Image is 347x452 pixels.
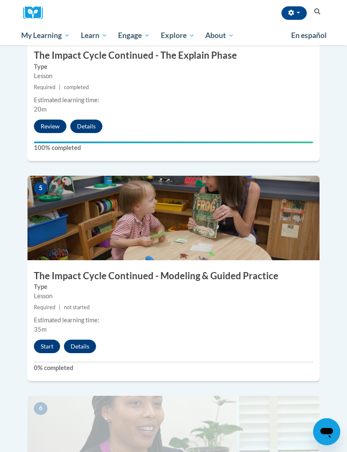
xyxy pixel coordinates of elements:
span: Learn [81,30,107,41]
div: Estimated learning time: [34,95,313,105]
span: 5 [34,182,47,195]
a: My Learning [16,26,75,45]
h3: The Impact Cycle Continued - Modeling & Guided Practice [28,270,319,283]
span: My Learning [21,30,70,41]
div: Estimated learning time: [34,316,313,325]
img: Course Image [28,176,319,260]
a: Engage [113,26,155,45]
label: Type [34,62,313,71]
span: completed [64,84,89,90]
button: Details [70,120,102,133]
button: Details [64,340,96,353]
button: Account Settings [281,6,307,20]
span: Required [34,304,55,310]
iframe: Button to launch messaging window [313,418,340,445]
a: Cox Campus [23,6,49,19]
span: Explore [161,30,195,41]
span: About [205,30,234,41]
button: Review [34,120,66,133]
img: Logo brand [23,6,49,19]
div: Lesson [34,71,313,81]
span: 35m [34,326,47,333]
span: Required [34,84,55,90]
div: Lesson [34,291,313,301]
span: not started [64,304,90,310]
a: About [200,26,240,45]
span: | [59,304,61,310]
span: Engage [118,30,150,41]
span: 6 [34,402,47,415]
label: Type [34,282,313,291]
button: Search [311,7,324,17]
button: Start [34,340,60,353]
h3: The Impact Cycle Continued - The Explain Phase [28,49,319,62]
a: Learn [75,26,113,45]
div: Main menu [15,26,332,45]
span: En español [291,31,327,40]
label: 0% completed [34,363,313,373]
label: 100% completed [34,143,313,152]
a: En español [286,27,332,44]
div: Your progress [34,142,313,143]
a: Explore [155,26,200,45]
span: 20m [34,106,47,113]
span: | [59,84,61,90]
